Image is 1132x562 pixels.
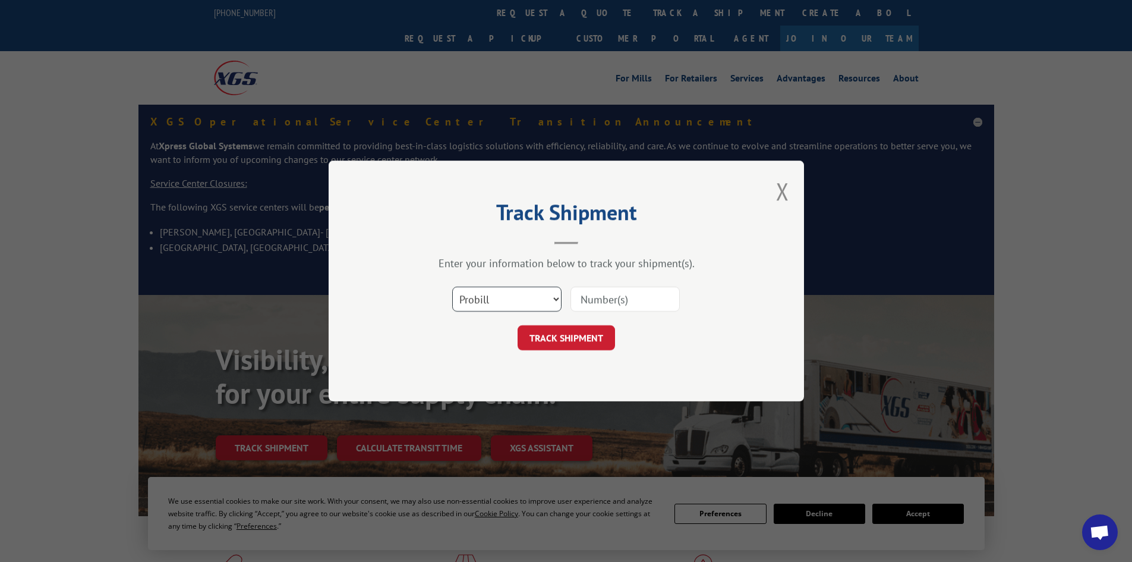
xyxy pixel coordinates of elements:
h2: Track Shipment [388,204,745,227]
button: TRACK SHIPMENT [518,325,615,350]
a: Open chat [1082,514,1118,550]
div: Enter your information below to track your shipment(s). [388,256,745,270]
button: Close modal [776,175,789,207]
input: Number(s) [570,287,680,312]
